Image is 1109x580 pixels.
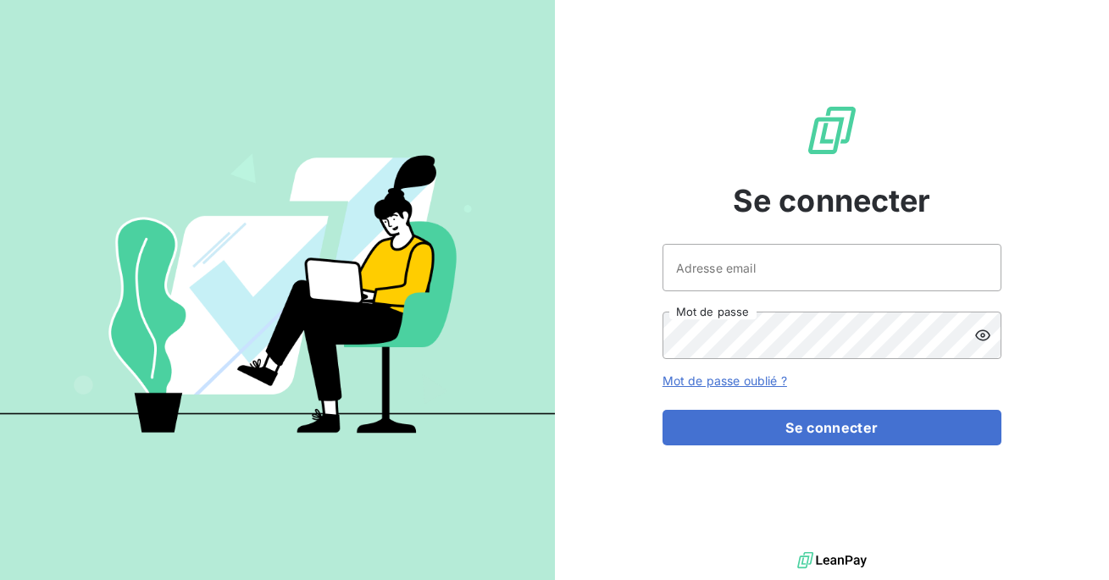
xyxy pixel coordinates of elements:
[733,178,931,224] span: Se connecter
[797,548,867,573] img: logo
[805,103,859,157] img: Logo LeanPay
[663,244,1001,291] input: placeholder
[663,373,787,388] a: Mot de passe oublié ?
[663,410,1001,445] button: Se connecter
